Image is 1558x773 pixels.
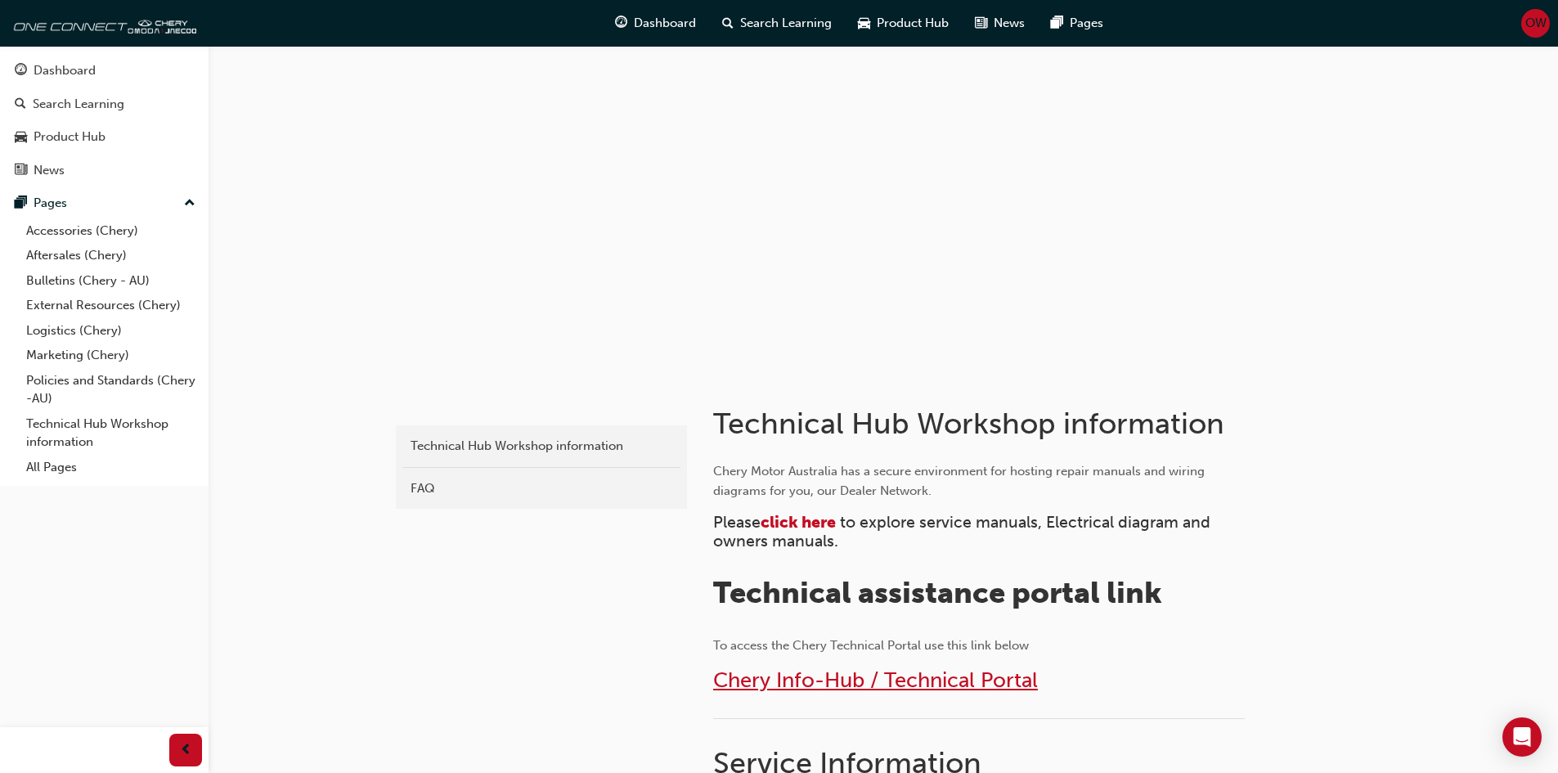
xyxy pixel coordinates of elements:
[962,7,1038,40] a: news-iconNews
[975,13,987,34] span: news-icon
[20,218,202,244] a: Accessories (Chery)
[994,14,1025,33] span: News
[34,128,106,146] div: Product Hub
[15,196,27,211] span: pages-icon
[7,155,202,186] a: News
[7,52,202,188] button: DashboardSearch LearningProduct HubNews
[34,194,67,213] div: Pages
[740,14,832,33] span: Search Learning
[713,638,1029,653] span: To access the Chery Technical Portal use this link below
[15,97,26,112] span: search-icon
[180,740,192,761] span: prev-icon
[7,56,202,86] a: Dashboard
[20,268,202,294] a: Bulletins (Chery - AU)
[1521,9,1550,38] button: OW
[877,14,949,33] span: Product Hub
[20,368,202,411] a: Policies and Standards (Chery -AU)
[1051,13,1063,34] span: pages-icon
[20,343,202,368] a: Marketing (Chery)
[411,479,672,498] div: FAQ
[184,193,195,214] span: up-icon
[722,13,734,34] span: search-icon
[615,13,627,34] span: guage-icon
[7,188,202,218] button: Pages
[33,95,124,114] div: Search Learning
[7,89,202,119] a: Search Learning
[20,411,202,455] a: Technical Hub Workshop information
[34,61,96,80] div: Dashboard
[20,243,202,268] a: Aftersales (Chery)
[1070,14,1103,33] span: Pages
[713,406,1250,442] h1: Technical Hub Workshop information
[402,474,680,503] a: FAQ
[713,513,1215,551] span: to explore service manuals, Electrical diagram and owners manuals.
[20,318,202,344] a: Logistics (Chery)
[713,464,1208,498] span: Chery Motor Australia has a secure environment for hosting repair manuals and wiring diagrams for...
[20,293,202,318] a: External Resources (Chery)
[15,64,27,79] span: guage-icon
[15,130,27,145] span: car-icon
[15,164,27,178] span: news-icon
[1502,717,1542,757] div: Open Intercom Messenger
[602,7,709,40] a: guage-iconDashboard
[411,437,672,456] div: Technical Hub Workshop information
[845,7,962,40] a: car-iconProduct Hub
[7,122,202,152] a: Product Hub
[20,455,202,480] a: All Pages
[709,7,845,40] a: search-iconSearch Learning
[34,161,65,180] div: News
[402,432,680,461] a: Technical Hub Workshop information
[713,575,1162,610] span: Technical assistance portal link
[8,7,196,39] img: oneconnect
[713,667,1038,693] a: Chery Info-Hub / Technical Portal
[713,513,761,532] span: Please
[1525,14,1547,33] span: OW
[761,513,836,532] a: click here
[634,14,696,33] span: Dashboard
[1038,7,1116,40] a: pages-iconPages
[858,13,870,34] span: car-icon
